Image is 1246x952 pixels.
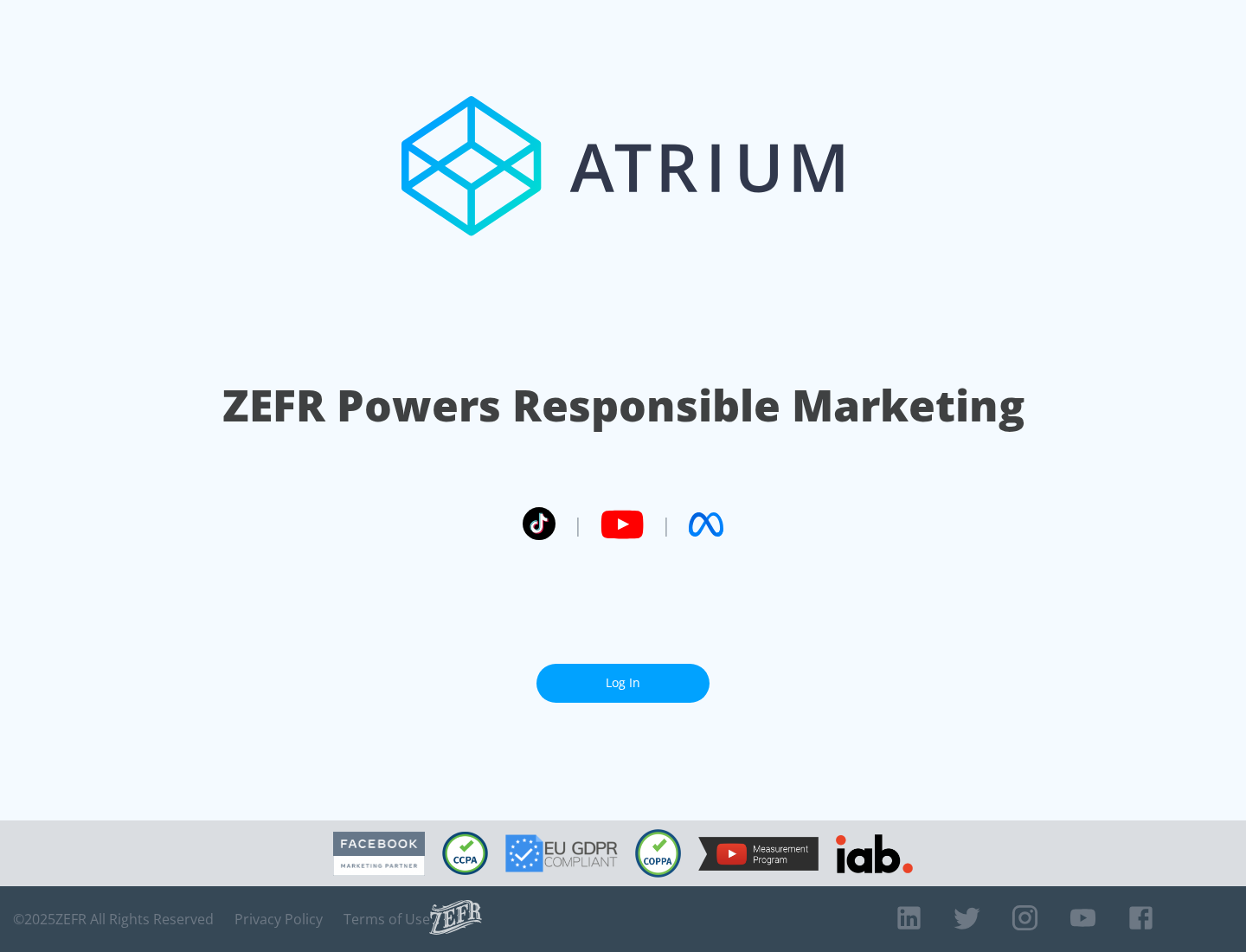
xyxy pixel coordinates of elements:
a: Log In [536,664,710,703]
img: Facebook Marketing Partner [333,832,425,876]
span: | [573,511,583,537]
a: Privacy Policy [234,910,323,928]
span: | [661,511,671,537]
img: YouTube Measurement Program [698,837,819,871]
h1: ZEFR Powers Responsible Marketing [222,376,1024,435]
img: GDPR Compliant [505,834,618,872]
img: IAB [836,834,913,873]
span: © 2025 ZEFR All Rights Reserved [13,910,214,928]
img: COPPA Compliant [635,829,681,878]
a: Terms of Use [344,910,430,928]
img: CCPA Compliant [442,832,488,875]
